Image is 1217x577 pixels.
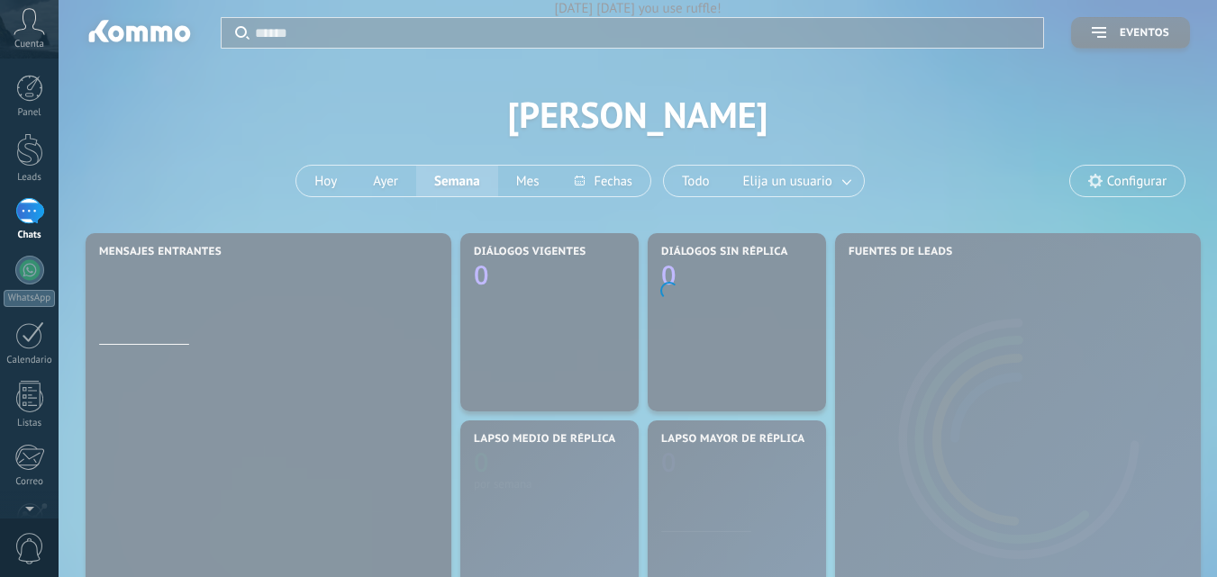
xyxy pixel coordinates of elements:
div: Correo [4,476,56,488]
div: Leads [4,172,56,184]
div: WhatsApp [4,290,55,307]
span: Cuenta [14,39,44,50]
div: Chats [4,230,56,241]
div: Listas [4,418,56,429]
div: Calendario [4,355,56,366]
div: Panel [4,107,56,119]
